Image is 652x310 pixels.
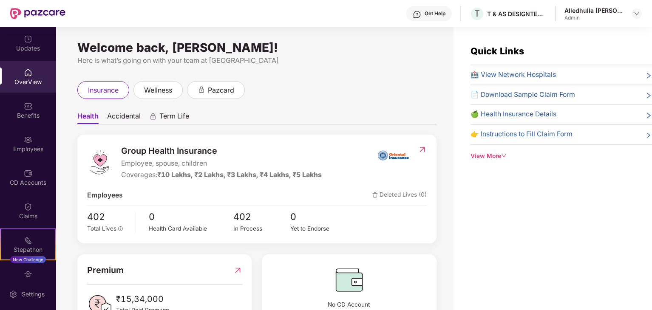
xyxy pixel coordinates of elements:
[233,210,290,224] span: 402
[88,85,119,96] span: insurance
[1,245,55,254] div: Stepathon
[24,203,32,211] img: svg+xml;base64,PHN2ZyBpZD0iQ2xhaW0iIHhtbG5zPSJodHRwOi8vd3d3LnczLm9yZy8yMDAwL3N2ZyIgd2lkdGg9IjIwIi...
[290,210,347,224] span: 0
[372,190,427,201] span: Deleted Lives (0)
[121,158,322,169] span: Employee, spouse, children
[159,112,189,124] span: Term Life
[471,109,556,120] span: 🍏 Health Insurance Details
[208,85,234,96] span: pazcard
[24,102,32,110] img: svg+xml;base64,PHN2ZyBpZD0iQmVuZWZpdHMiIHhtbG5zPSJodHRwOi8vd3d3LnczLm9yZy8yMDAwL3N2ZyIgd2lkdGg9Ij...
[9,290,17,299] img: svg+xml;base64,PHN2ZyBpZD0iU2V0dGluZy0yMHgyMCIgeG1sbnM9Imh0dHA6Ly93d3cudzMub3JnLzIwMDAvc3ZnIiB3aW...
[633,10,640,17] img: svg+xml;base64,PHN2ZyBpZD0iRHJvcGRvd24tMzJ4MzIiIHhtbG5zPSJodHRwOi8vd3d3LnczLm9yZy8yMDAwL3N2ZyIgd2...
[471,90,575,100] span: 📄 Download Sample Claim Form
[425,10,445,17] div: Get Help
[645,111,652,120] span: right
[24,236,32,245] img: svg+xml;base64,PHN2ZyB4bWxucz0iaHR0cDovL3d3dy53My5vcmcvMjAwMC9zdmciIHdpZHRoPSIyMSIgaGVpZ2h0PSIyMC...
[87,210,130,224] span: 402
[149,210,234,224] span: 0
[487,10,547,18] div: T & AS DESIGNTECH SERVICES PRIVATE LIMITED
[471,152,652,161] div: View More
[77,112,99,124] span: Health
[377,144,409,166] img: insurerIcon
[233,264,242,277] img: RedirectIcon
[157,171,322,179] span: ₹10 Lakhs, ₹2 Lakhs, ₹3 Lakhs, ₹4 Lakhs, ₹5 Lakhs
[24,270,32,278] img: svg+xml;base64,PHN2ZyBpZD0iRW5kb3JzZW1lbnRzIiB4bWxucz0iaHR0cDovL3d3dy53My5vcmcvMjAwMC9zdmciIHdpZH...
[87,149,113,175] img: logo
[372,192,378,198] img: deleteIcon
[107,112,141,124] span: Accidental
[77,44,437,51] div: Welcome back, [PERSON_NAME]!
[645,131,652,140] span: right
[24,68,32,77] img: svg+xml;base64,PHN2ZyBpZD0iSG9tZSIgeG1sbnM9Imh0dHA6Ly93d3cudzMub3JnLzIwMDAvc3ZnIiB3aWR0aD0iMjAiIG...
[121,170,322,180] div: Coverages:
[10,8,65,19] img: New Pazcare Logo
[87,264,124,277] span: Premium
[471,45,524,56] span: Quick Links
[87,190,123,201] span: Employees
[149,113,157,120] div: animation
[87,225,116,232] span: Total Lives
[471,129,573,140] span: 👉 Instructions to Fill Claim Form
[233,224,290,233] div: In Process
[413,10,421,19] img: svg+xml;base64,PHN2ZyBpZD0iSGVscC0zMngzMiIgeG1sbnM9Imh0dHA6Ly93d3cudzMub3JnLzIwMDAvc3ZnIiB3aWR0aD...
[474,8,480,19] span: T
[19,290,47,299] div: Settings
[198,86,205,93] div: animation
[564,14,624,21] div: Admin
[10,256,46,263] div: New Challenge
[149,224,234,233] div: Health Card Available
[24,135,32,144] img: svg+xml;base64,PHN2ZyBpZD0iRW1wbG95ZWVzIiB4bWxucz0iaHR0cDovL3d3dy53My5vcmcvMjAwMC9zdmciIHdpZHRoPS...
[501,153,507,159] span: down
[144,85,172,96] span: wellness
[645,91,652,100] span: right
[564,6,624,14] div: Alledhulla [PERSON_NAME]
[116,293,169,306] span: ₹15,34,000
[471,70,556,80] span: 🏥 View Network Hospitals
[645,71,652,80] span: right
[290,224,347,233] div: Yet to Endorse
[272,264,427,296] img: CDBalanceIcon
[24,169,32,178] img: svg+xml;base64,PHN2ZyBpZD0iQ0RfQWNjb3VudHMiIGRhdGEtbmFtZT0iQ0QgQWNjb3VudHMiIHhtbG5zPSJodHRwOi8vd3...
[418,145,427,154] img: RedirectIcon
[24,35,32,43] img: svg+xml;base64,PHN2ZyBpZD0iVXBkYXRlZCIgeG1sbnM9Imh0dHA6Ly93d3cudzMub3JnLzIwMDAvc3ZnIiB3aWR0aD0iMj...
[118,226,123,231] span: info-circle
[77,55,437,66] div: Here is what’s going on with your team at [GEOGRAPHIC_DATA]
[121,144,322,158] span: Group Health Insurance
